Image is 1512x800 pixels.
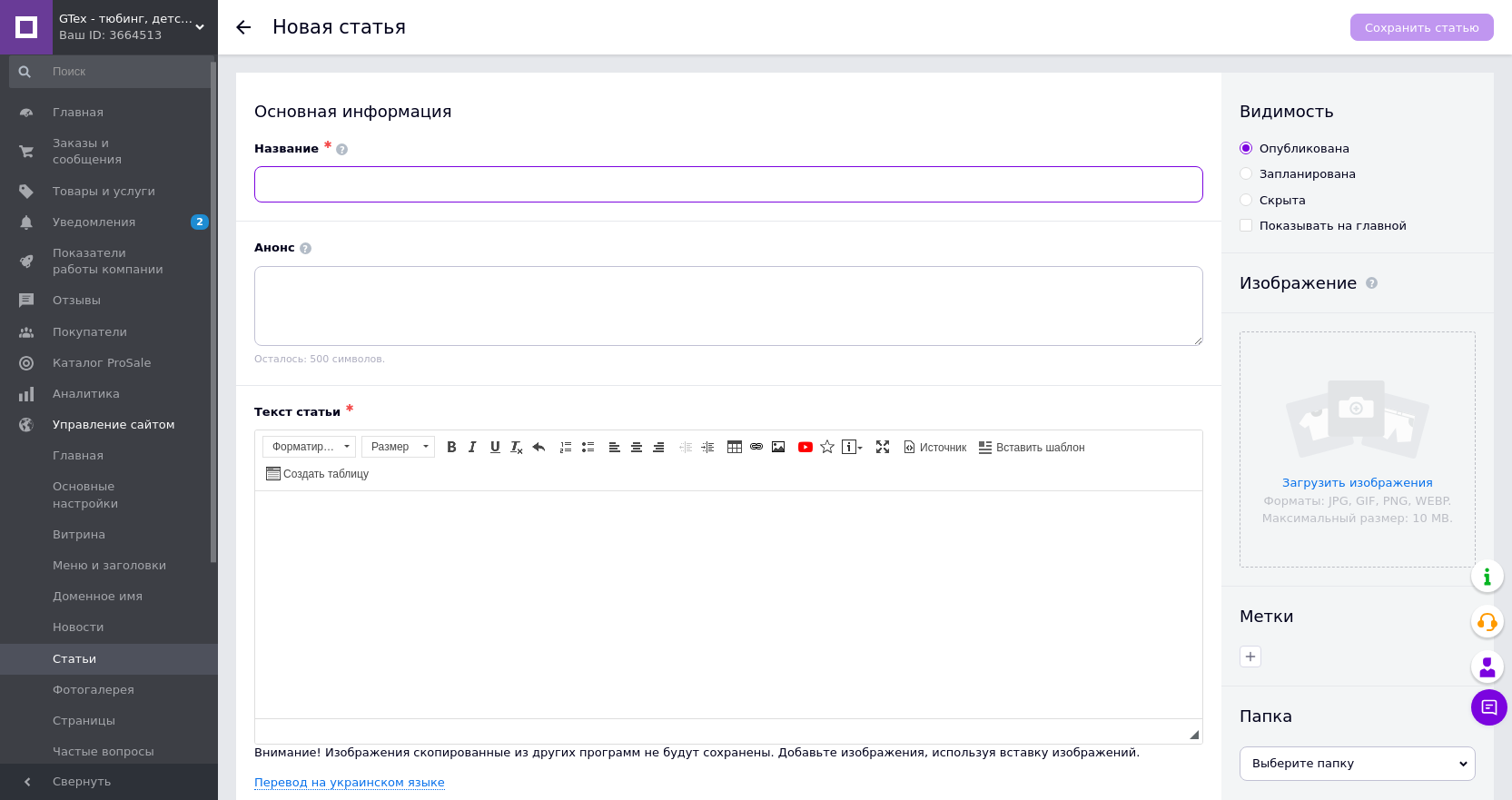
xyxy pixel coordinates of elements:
a: Изображение [768,437,788,457]
span: Частые вопросы [53,744,154,760]
span: Заказы и сообщения [53,135,168,168]
button: Чат с покупателем [1471,689,1507,726]
a: Уменьшить отступ [676,437,696,457]
a: Вставить иконку [817,437,837,457]
a: Создать таблицу [263,463,371,483]
span: Текст статьи [254,405,341,419]
a: Увеличить отступ [697,437,717,457]
span: Название [254,142,319,155]
span: Перетащите для изменения размера [1190,730,1199,739]
span: Отзывы [53,292,101,309]
a: Вставить/Редактировать ссылку (Ctrl+L) [746,437,766,457]
span: Анонс [254,241,295,254]
span: Главная [53,448,104,464]
div: Основная информация [254,100,1203,123]
span: Товары и услуги [53,183,155,200]
span: Статьи [53,651,96,667]
span: Выберите папку [1240,746,1476,781]
a: Полужирный (Ctrl+B) [441,437,461,457]
span: Форматирование [263,437,338,457]
h1: Новая статья [272,16,406,38]
span: Создать таблицу [281,467,369,482]
span: ✱ [323,139,331,151]
a: Перевод на украинском языке [254,775,445,790]
span: Доменное имя [53,588,143,605]
a: Отменить (Ctrl+Z) [529,437,548,457]
a: Курсив (Ctrl+I) [463,437,483,457]
a: Вставить шаблон [976,437,1087,457]
span: Размер [362,437,417,457]
span: 2 [191,214,209,230]
a: Вставить сообщение [839,437,865,457]
div: Метки [1240,605,1476,627]
span: Покупатели [53,324,127,341]
div: Подсчет символов [1178,725,1190,742]
a: По левому краю [605,437,625,457]
a: Таблица [725,437,745,457]
a: Убрать форматирование [507,437,527,457]
div: Папка [1240,705,1476,727]
a: Добавить видео с YouTube [796,437,815,457]
span: Вставить шаблон [993,440,1084,456]
span: Основные настройки [53,479,168,511]
div: Показывать на главной [1260,218,1407,234]
input: Поиск [9,55,214,88]
a: Источник [900,437,969,457]
a: Подчеркнутый (Ctrl+U) [485,437,505,457]
span: Главная [53,104,104,121]
span: Аналитика [53,386,120,402]
span: ✱ [345,402,353,414]
span: Фотогалерея [53,682,134,698]
a: Форматирование [262,436,356,458]
a: По центру [627,437,647,457]
div: Запланирована [1260,166,1356,183]
span: Управление сайтом [53,417,175,433]
span: Каталог ProSale [53,355,151,371]
span: Показатели работы компании [53,245,168,278]
div: Вернуться назад [236,20,251,35]
a: Вставить / удалить нумерованный список [556,437,576,457]
div: Скрыта [1260,193,1306,209]
a: Размер [361,436,435,458]
span: Страницы [53,713,115,729]
div: Видимость [1240,100,1476,123]
span: Уведомления [53,214,135,231]
span: Осталось: 500 символов. [254,353,385,365]
span: Меню и заголовки [53,558,166,574]
div: Опубликована [1260,141,1349,157]
div: Ваш ID: 3664513 [59,27,218,44]
span: Новости [53,619,104,636]
span: Источник [917,440,966,456]
a: Вставить / удалить маркированный список [578,437,598,457]
span: Изображение [1240,272,1357,294]
a: По правому краю [648,437,668,457]
iframe: Визуальный текстовый редактор, 7CF0622B-1485-4078-B46C-6AC1A24A452C [255,491,1202,718]
a: Развернуть [873,437,893,457]
span: Витрина [53,527,105,543]
span: GTex - тюбинг, детские санки, ледянки, боксерская груша [59,11,195,27]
